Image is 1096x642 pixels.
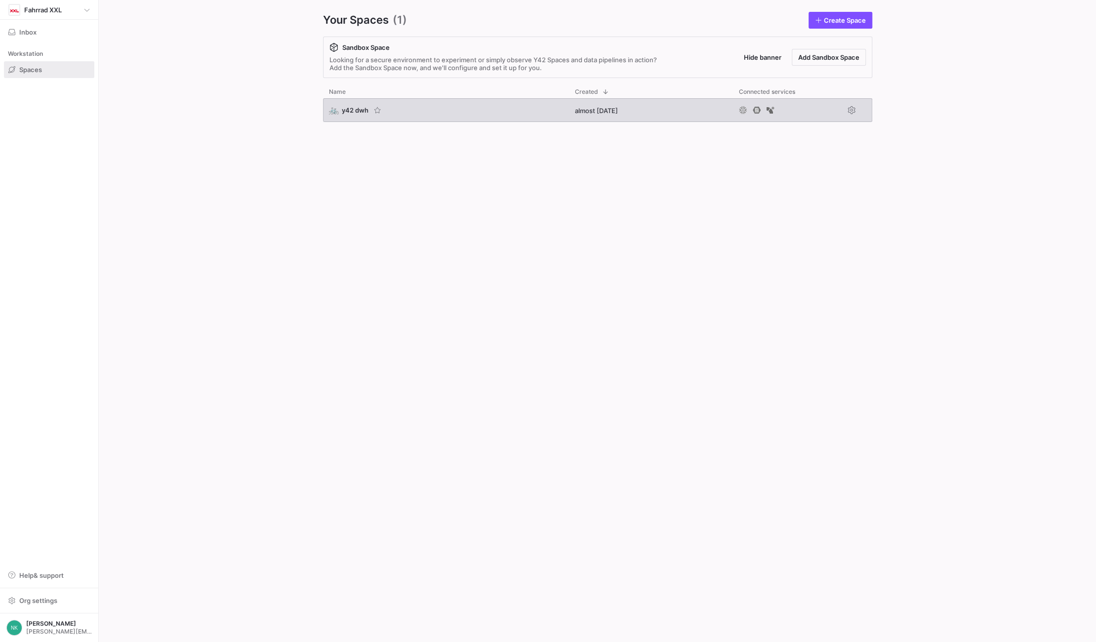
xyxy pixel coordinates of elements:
div: Workstation [4,46,94,61]
span: Connected services [739,88,795,95]
span: Spaces [19,66,42,74]
button: Org settings [4,592,94,609]
div: NK [6,620,22,636]
button: NK[PERSON_NAME][PERSON_NAME][EMAIL_ADDRESS][PERSON_NAME][DOMAIN_NAME] [4,617,94,638]
a: Org settings [4,598,94,605]
img: https://storage.googleapis.com/y42-prod-data-exchange/images/oGOSqxDdlQtxIPYJfiHrUWhjI5fT83rRj0ID... [9,5,19,15]
span: (1) [393,12,407,29]
span: Org settings [19,597,57,604]
span: 🚲 [329,106,338,115]
span: Inbox [19,28,37,36]
span: Sandbox Space [342,43,390,51]
button: Inbox [4,24,94,40]
span: Your Spaces [323,12,389,29]
div: Looking for a secure environment to experiment or simply observe Y42 Spaces and data pipelines in... [329,56,657,72]
a: Create Space [809,12,872,29]
button: Add Sandbox Space [792,49,866,66]
span: [PERSON_NAME] [26,620,92,627]
span: Name [329,88,346,95]
span: Fahrrad XXL [24,6,62,14]
div: Press SPACE to select this row. [323,98,872,126]
span: Add Sandbox Space [798,53,859,61]
span: almost [DATE] [575,107,618,115]
a: Spaces [4,61,94,78]
span: Hide banner [744,53,781,61]
span: y42 dwh [342,106,368,114]
span: [PERSON_NAME][EMAIL_ADDRESS][PERSON_NAME][DOMAIN_NAME] [26,628,92,635]
button: Hide banner [737,49,788,66]
button: Help& support [4,567,94,584]
span: Help & support [19,571,64,579]
span: Created [575,88,598,95]
span: Create Space [824,16,866,24]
